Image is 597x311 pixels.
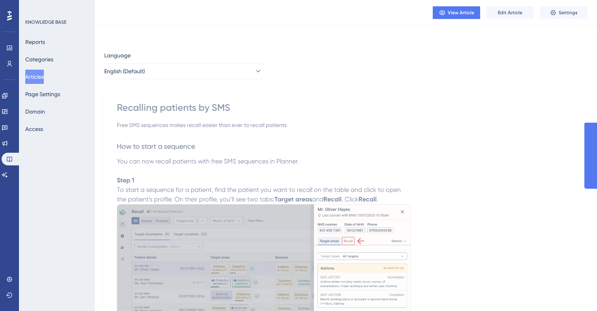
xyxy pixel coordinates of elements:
strong: Step 1 [117,176,134,184]
span: You can now recall patients with free SMS sequences in Planner. [117,157,299,165]
span: View Article [448,9,474,16]
strong: Target areas [274,195,312,203]
button: Page Settings [25,87,60,101]
span: English (Default) [104,66,145,76]
iframe: UserGuiding AI Assistant Launcher [564,280,588,303]
span: . [377,195,378,203]
button: Settings [540,6,588,19]
button: Domain [25,104,45,119]
div: Free SMS sequences makes recall easier than ever to recall patients [117,120,411,130]
strong: Recall [359,195,377,203]
button: Reports [25,35,45,49]
button: Categories [25,52,53,66]
span: To start a sequence for a patient, find the patient you want to recall on the table and click to ... [117,186,402,203]
button: Articles [25,70,44,84]
span: Language [104,51,131,60]
button: View Article [433,6,480,19]
span: Edit Article [498,9,522,16]
span: and [312,195,323,203]
span: . Click [342,195,359,203]
span: How to start a sequence [117,142,195,150]
strong: Recall [323,195,342,203]
div: KNOWLEDGE BASE [25,19,66,25]
button: Access [25,122,43,136]
div: Recalling patients by SMS [117,101,411,114]
button: English (Default) [104,63,262,79]
button: Edit Article [486,6,534,19]
span: Settings [559,9,578,16]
